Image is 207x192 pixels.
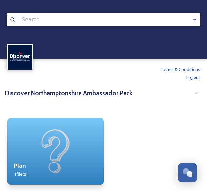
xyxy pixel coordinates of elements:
[18,12,140,27] input: Search
[5,88,132,98] h3: Discover Northamptonshire Ambassador Pack
[8,45,32,70] img: Untitled%20design%20%282%29.png
[7,118,103,185] img: 74aea876-34f9-41ed-a5a7-3cc75dfe97ef.jpg
[161,66,200,73] a: Terms & Conditions
[186,74,200,80] span: Logout
[14,171,28,177] span: 1 file(s)
[178,163,197,182] button: Open Chat
[161,67,200,72] span: Terms & Conditions
[14,162,26,169] strong: Plan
